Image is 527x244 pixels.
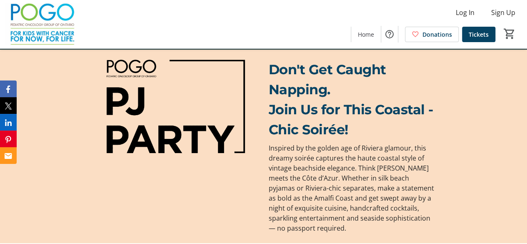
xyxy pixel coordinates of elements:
[5,3,79,45] img: The Pediatric Oncology Group of Ontario (POGO)'s Logo
[469,30,489,39] span: Tickets
[462,27,495,42] a: Tickets
[93,60,259,153] img: undefined
[485,6,522,19] button: Sign Up
[269,60,435,100] p: Don't Get Caught Napping.
[381,26,398,43] button: Help
[491,8,515,18] span: Sign Up
[358,30,374,39] span: Home
[269,100,435,140] p: Join Us for This Coastal -Chic Soirée!
[405,27,459,42] a: Donations
[456,8,475,18] span: Log In
[449,6,481,19] button: Log In
[269,143,435,233] p: Inspired by the golden age of Riviera glamour, this dreamy soirée captures the haute coastal styl...
[422,30,452,39] span: Donations
[351,27,381,42] a: Home
[502,26,517,41] button: Cart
